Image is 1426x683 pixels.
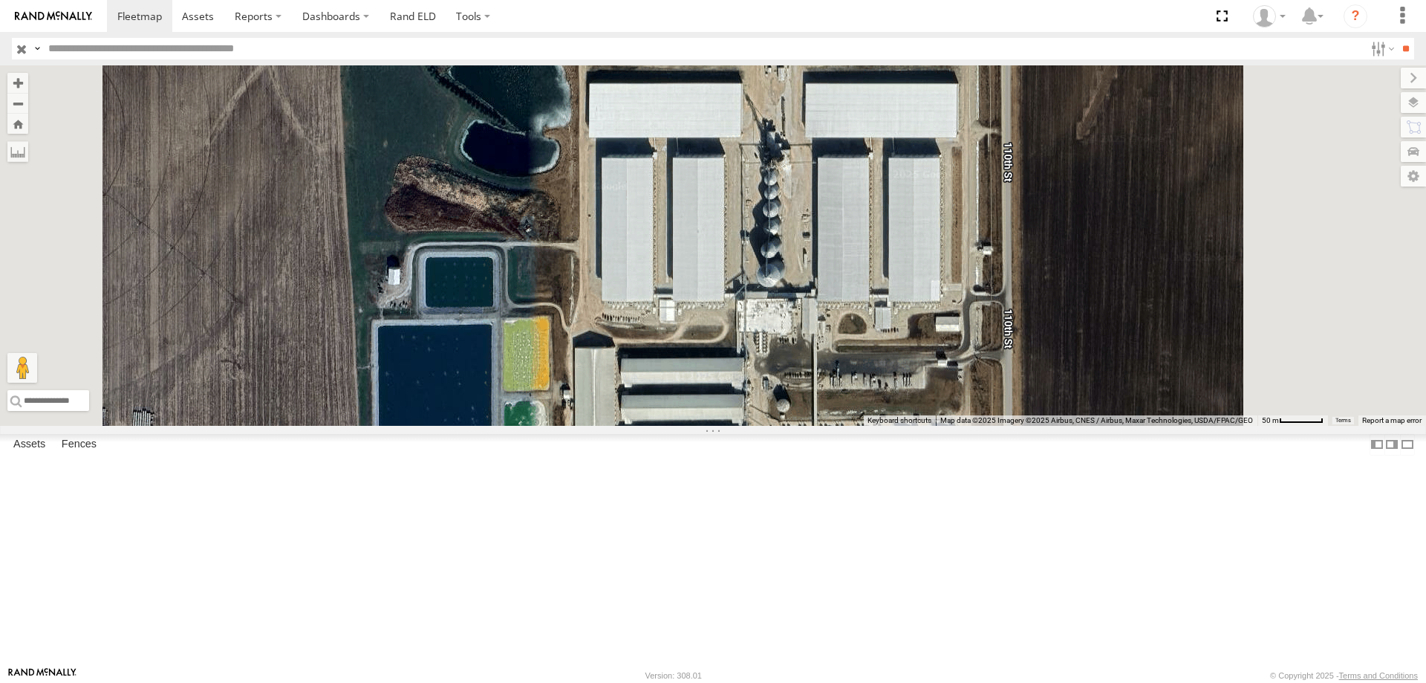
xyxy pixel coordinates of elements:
[645,671,702,680] div: Version: 308.01
[1270,671,1418,680] div: © Copyright 2025 -
[1335,418,1351,424] a: Terms (opens in new tab)
[1401,166,1426,187] label: Map Settings
[1339,671,1418,680] a: Terms and Conditions
[15,11,92,22] img: rand-logo.svg
[1362,416,1422,424] a: Report a map error
[31,38,43,59] label: Search Query
[1384,434,1399,456] label: Dock Summary Table to the Right
[7,114,28,134] button: Zoom Home
[7,73,28,93] button: Zoom in
[1248,5,1291,27] div: Chase Tanke
[54,434,104,455] label: Fences
[1400,434,1415,456] label: Hide Summary Table
[1370,434,1384,456] label: Dock Summary Table to the Left
[1365,38,1397,59] label: Search Filter Options
[7,353,37,383] button: Drag Pegman onto the map to open Street View
[6,434,53,455] label: Assets
[940,416,1253,424] span: Map data ©2025 Imagery ©2025 Airbus, CNES / Airbus, Maxar Technologies, USDA/FPAC/GEO
[8,668,76,683] a: Visit our Website
[1344,4,1367,28] i: ?
[7,93,28,114] button: Zoom out
[1257,415,1328,426] button: Map Scale: 50 m per 56 pixels
[867,415,931,426] button: Keyboard shortcuts
[7,141,28,162] label: Measure
[1262,416,1279,424] span: 50 m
